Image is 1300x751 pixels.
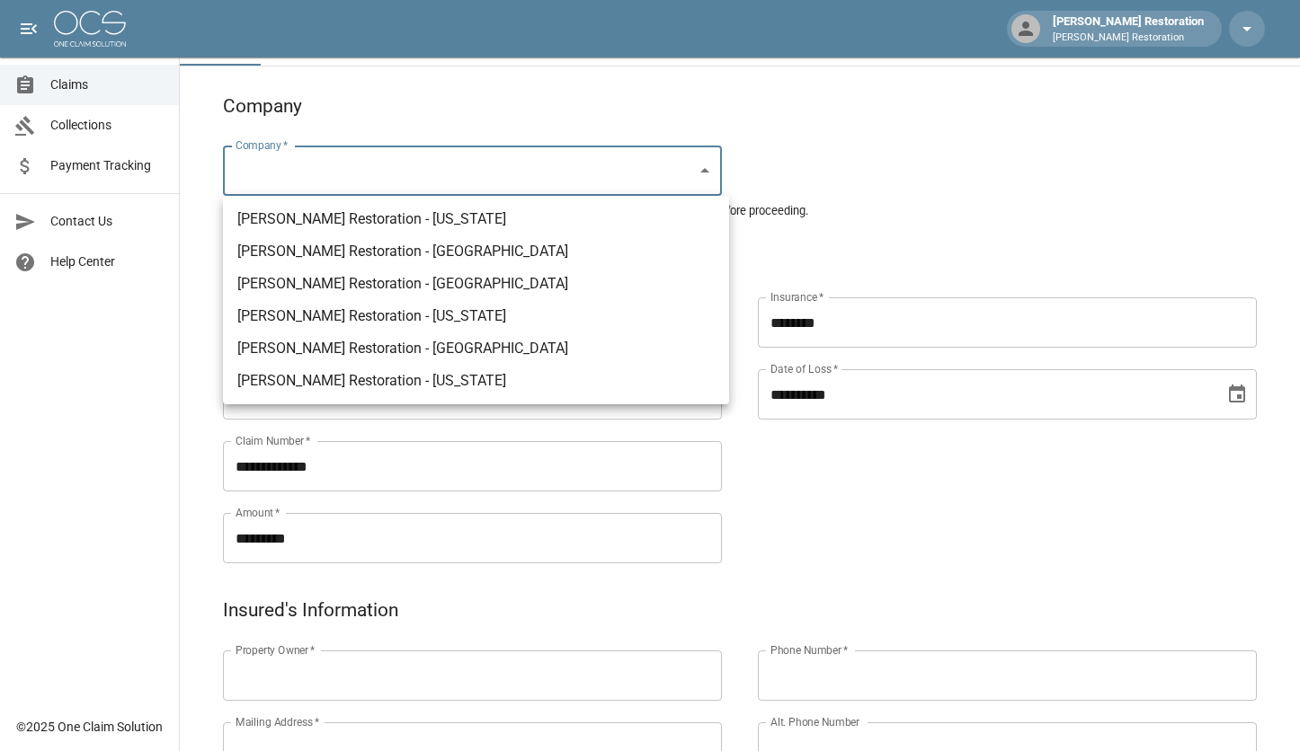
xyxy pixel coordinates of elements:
[223,203,729,235] li: [PERSON_NAME] Restoration - [US_STATE]
[223,300,729,332] li: [PERSON_NAME] Restoration - [US_STATE]
[223,332,729,365] li: [PERSON_NAME] Restoration - [GEOGRAPHIC_DATA]
[223,365,729,397] li: [PERSON_NAME] Restoration - [US_STATE]
[223,235,729,268] li: [PERSON_NAME] Restoration - [GEOGRAPHIC_DATA]
[223,268,729,300] li: [PERSON_NAME] Restoration - [GEOGRAPHIC_DATA]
